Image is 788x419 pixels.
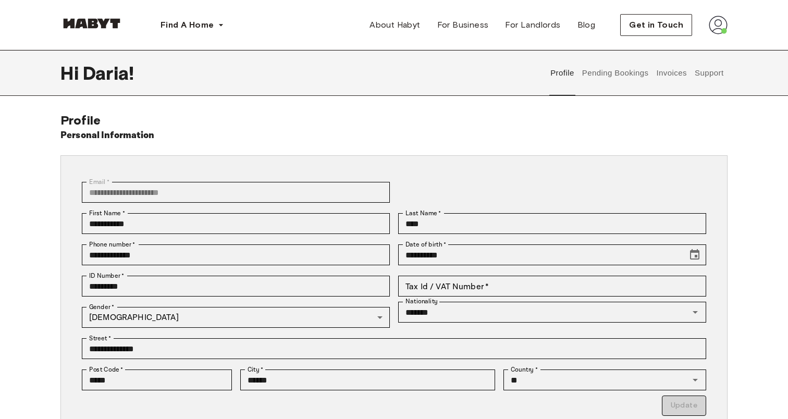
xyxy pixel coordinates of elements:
div: [DEMOGRAPHIC_DATA] [82,307,390,328]
label: Street [89,334,111,343]
label: Nationality [405,297,438,306]
label: City [248,365,264,374]
button: Find A Home [152,15,232,35]
div: You can't change your email address at the moment. Please reach out to customer support in case y... [82,182,390,203]
span: Profile [60,113,101,128]
span: For Landlords [505,19,560,31]
span: Find A Home [161,19,214,31]
label: Post Code [89,365,124,374]
label: Email [89,177,109,187]
button: Support [693,50,725,96]
button: Invoices [655,50,688,96]
span: About Habyt [370,19,420,31]
label: Phone number [89,240,136,249]
a: For Business [429,15,497,35]
label: ID Number [89,271,124,280]
img: Habyt [60,18,123,29]
div: user profile tabs [547,50,728,96]
button: Open [688,305,703,319]
a: For Landlords [497,15,569,35]
label: Date of birth [405,240,446,249]
label: Country [511,365,538,374]
img: avatar [709,16,728,34]
span: Hi [60,62,83,84]
span: Blog [577,19,596,31]
button: Choose date, selected date is Aug 8, 1997 [684,244,705,265]
button: Pending Bookings [581,50,650,96]
label: Last Name [405,208,441,218]
a: Blog [569,15,604,35]
button: Open [688,373,703,387]
a: About Habyt [361,15,428,35]
span: Daria ! [83,62,134,84]
label: First Name [89,208,125,218]
h6: Personal Information [60,128,155,143]
span: For Business [437,19,489,31]
button: Profile [549,50,576,96]
span: Get in Touch [629,19,683,31]
label: Gender [89,302,114,312]
button: Get in Touch [620,14,692,36]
